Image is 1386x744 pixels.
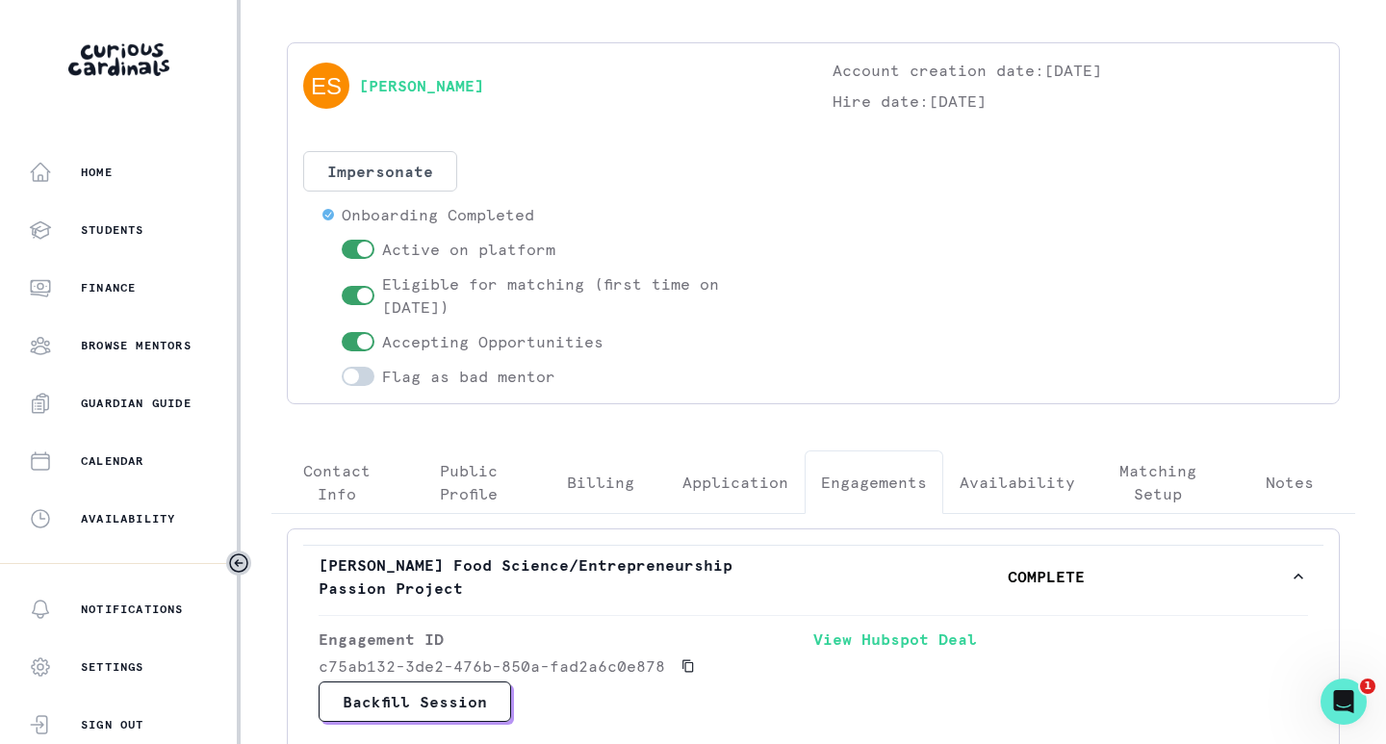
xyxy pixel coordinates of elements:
[303,151,457,192] button: Impersonate
[1266,471,1314,494] p: Notes
[382,365,555,388] p: Flag as bad mentor
[682,471,788,494] p: Application
[81,453,144,469] p: Calendar
[342,203,534,226] p: Onboarding Completed
[821,471,927,494] p: Engagements
[833,59,1323,82] p: Account creation date: [DATE]
[81,602,184,617] p: Notifications
[319,628,813,651] p: Engagement ID
[382,330,603,353] p: Accepting Opportunities
[81,717,144,732] p: Sign Out
[81,396,192,411] p: Guardian Guide
[81,338,192,353] p: Browse Mentors
[813,628,1308,681] a: View Hubspot Deal
[1321,679,1367,725] iframe: Intercom live chat
[1108,459,1207,505] p: Matching Setup
[68,43,169,76] img: Curious Cardinals Logo
[81,659,144,675] p: Settings
[81,165,113,180] p: Home
[420,459,519,505] p: Public Profile
[226,551,251,576] button: Toggle sidebar
[319,553,804,600] p: [PERSON_NAME] Food Science/Entrepreneurship Passion Project
[673,651,704,681] button: Copied to clipboard
[303,63,349,109] img: svg
[804,565,1289,588] p: COMPLETE
[833,90,1323,113] p: Hire date: [DATE]
[382,238,555,261] p: Active on platform
[1360,679,1375,694] span: 1
[359,74,484,97] a: [PERSON_NAME]
[319,654,665,678] p: c75ab132-3de2-476b-850a-fad2a6c0e878
[960,471,1075,494] p: Availability
[319,681,511,722] button: Backfill Session
[303,546,1323,607] button: [PERSON_NAME] Food Science/Entrepreneurship Passion ProjectCOMPLETE
[382,272,794,319] p: Eligible for matching (first time on [DATE])
[81,280,136,295] p: Finance
[81,511,175,526] p: Availability
[288,459,387,505] p: Contact Info
[567,471,634,494] p: Billing
[81,222,144,238] p: Students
